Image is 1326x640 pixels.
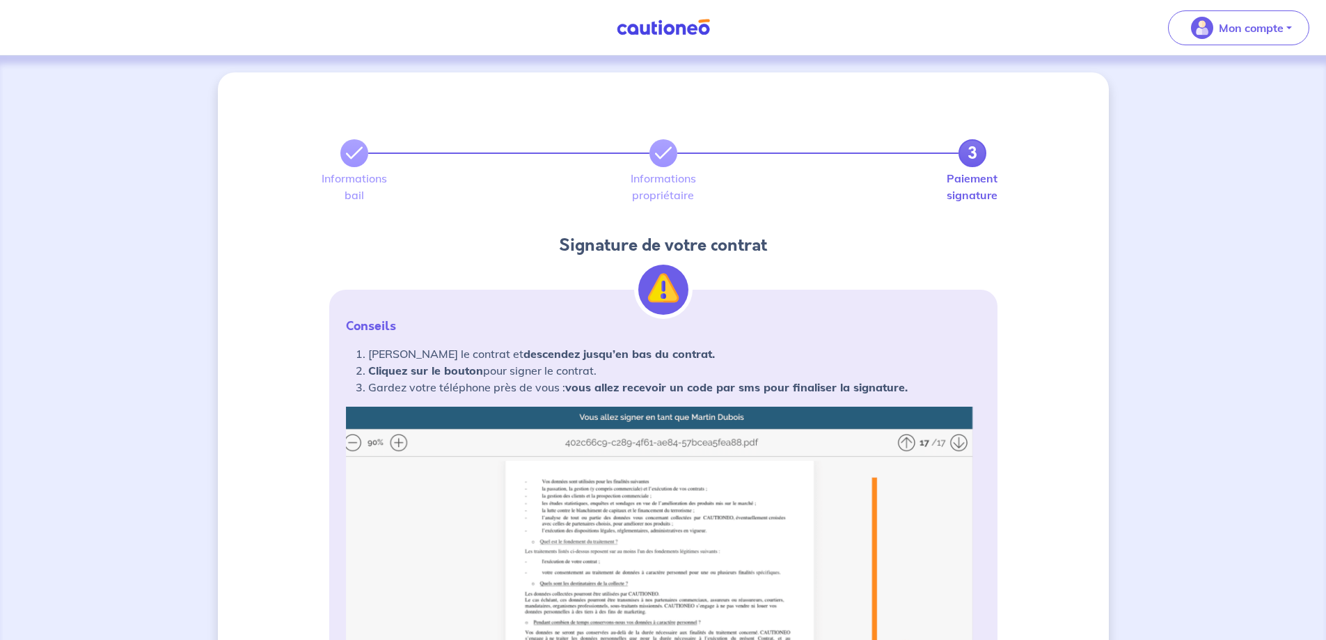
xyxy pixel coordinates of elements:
[611,19,716,36] img: Cautioneo
[368,345,981,362] li: [PERSON_NAME] le contrat et
[346,318,981,334] p: Conseils
[368,364,483,377] strong: Cliquez sur le bouton
[1219,19,1284,36] p: Mon compte
[523,347,715,361] strong: descendez jusqu’en bas du contrat.
[368,379,981,396] li: Gardez votre téléphone près de vous :
[649,173,677,201] label: Informations propriétaire
[958,173,986,201] label: Paiement signature
[565,380,908,394] strong: vous allez recevoir un code par sms pour finaliser la signature.
[329,234,997,256] h4: Signature de votre contrat
[958,139,986,167] a: 3
[1191,17,1213,39] img: illu_account_valid_menu.svg
[1168,10,1309,45] button: illu_account_valid_menu.svgMon compte
[638,265,688,315] img: illu_alert.svg
[340,173,368,201] label: Informations bail
[368,362,981,379] li: pour signer le contrat.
